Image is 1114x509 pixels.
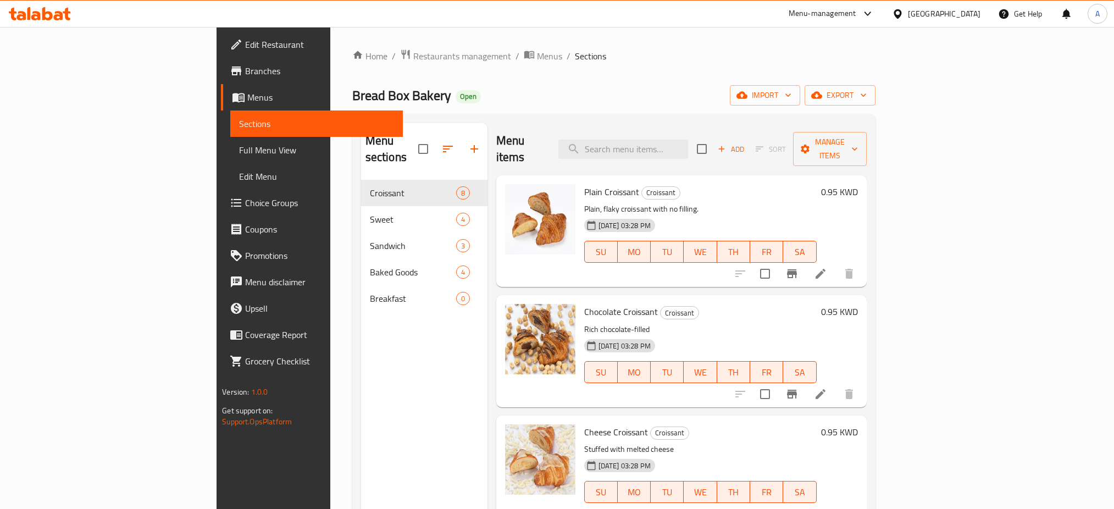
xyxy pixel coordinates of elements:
button: SA [783,241,816,263]
button: Manage items [793,132,867,166]
div: Menu-management [789,7,856,20]
div: items [456,186,470,200]
div: items [456,265,470,279]
button: MO [618,361,651,383]
span: Chocolate Croissant [584,303,658,320]
a: Edit menu item [814,267,827,280]
span: Get support on: [222,403,273,418]
span: MO [622,244,646,260]
button: SU [584,241,618,263]
a: Full Menu View [230,137,403,163]
span: Upsell [245,302,394,315]
span: [DATE] 03:28 PM [594,220,655,231]
span: import [739,88,791,102]
span: WE [688,484,712,500]
div: Breakfast0 [361,285,487,312]
div: items [456,292,470,305]
span: Edit Restaurant [245,38,394,51]
div: items [456,213,470,226]
div: Croissant [650,427,689,440]
a: Menus [524,49,562,63]
span: Menus [247,91,394,104]
button: MO [618,481,651,503]
span: 3 [457,241,469,251]
button: import [730,85,800,106]
span: [DATE] 03:28 PM [594,341,655,351]
span: Choice Groups [245,196,394,209]
div: Sweet4 [361,206,487,233]
span: Cheese Croissant [584,424,648,440]
div: Sandwich3 [361,233,487,259]
button: Add [713,141,749,158]
button: Add section [461,136,487,162]
li: / [516,49,519,63]
button: SU [584,481,618,503]
span: WE [688,244,712,260]
div: Breakfast [370,292,456,305]
span: FR [755,484,779,500]
span: TU [655,484,679,500]
span: A [1095,8,1100,20]
a: Edit Restaurant [221,31,403,58]
span: Manage items [802,135,858,163]
span: [DATE] 03:28 PM [594,461,655,471]
div: Sandwich [370,239,456,252]
span: Croissant [651,427,689,439]
span: FR [755,244,779,260]
span: SU [589,364,613,380]
h6: 0.95 KWD [821,304,858,319]
button: delete [836,261,862,287]
nav: breadcrumb [352,49,875,63]
span: Coverage Report [245,328,394,341]
a: Edit menu item [814,388,827,401]
span: TH [722,244,746,260]
span: Branches [245,64,394,78]
button: WE [684,361,717,383]
button: FR [750,361,783,383]
h2: Menu items [496,132,545,165]
a: Menu disclaimer [221,269,403,295]
span: Sort sections [435,136,461,162]
span: Version: [222,385,249,399]
a: Support.OpsPlatform [222,414,292,429]
div: Baked Goods4 [361,259,487,285]
a: Upsell [221,295,403,322]
button: FR [750,481,783,503]
button: SA [783,361,816,383]
input: search [558,140,688,159]
button: Branch-specific-item [779,381,805,407]
button: delete [836,381,862,407]
span: FR [755,364,779,380]
span: Add item [713,141,749,158]
span: Full Menu View [239,143,394,157]
span: SA [788,244,812,260]
span: SA [788,364,812,380]
span: Sections [575,49,606,63]
a: Edit Menu [230,163,403,190]
span: TU [655,244,679,260]
span: Grocery Checklist [245,355,394,368]
span: TH [722,364,746,380]
span: TU [655,364,679,380]
li: / [567,49,570,63]
span: Coupons [245,223,394,236]
span: Restaurants management [413,49,511,63]
button: WE [684,481,717,503]
span: MO [622,484,646,500]
button: TH [717,481,750,503]
span: Add [716,143,746,156]
img: Chocolate Croissant [505,304,575,374]
span: Croissant [642,186,680,199]
span: 4 [457,267,469,278]
span: WE [688,364,712,380]
div: Croissant8 [361,180,487,206]
p: Rich chocolate-filled [584,323,817,336]
button: TU [651,481,684,503]
span: SU [589,484,613,500]
img: Plain Croissant [505,184,575,254]
div: Croissant [641,186,680,200]
div: items [456,239,470,252]
span: Croissant [370,186,456,200]
a: Choice Groups [221,190,403,216]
